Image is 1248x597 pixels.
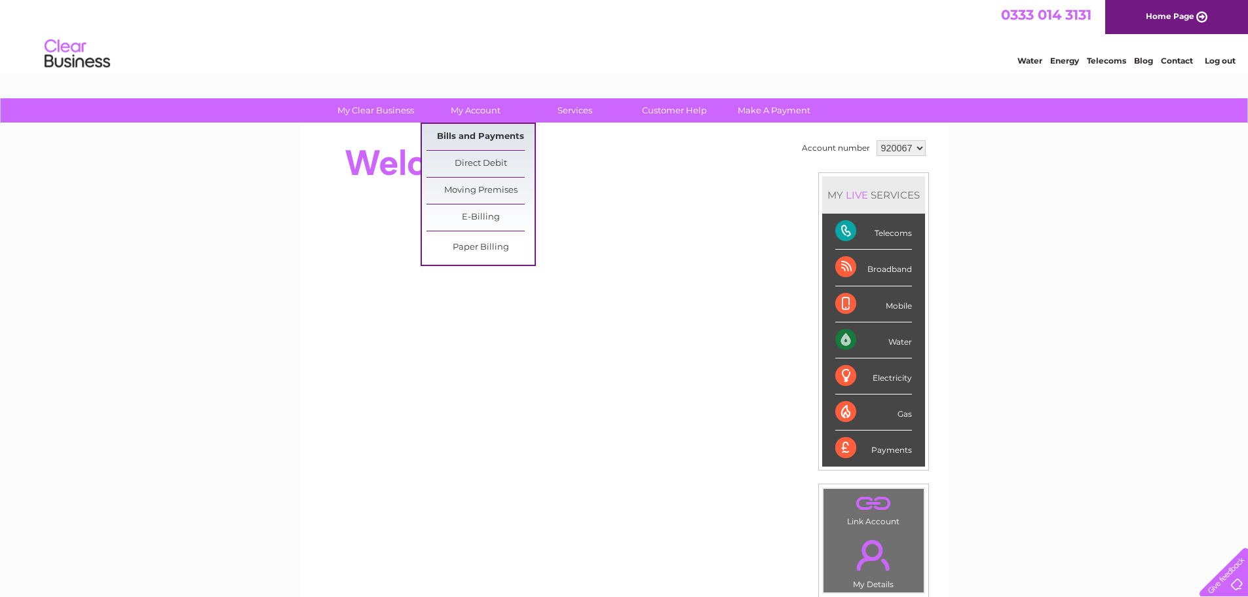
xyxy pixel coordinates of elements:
[521,98,629,123] a: Services
[1001,7,1091,23] a: 0333 014 3131
[823,488,924,530] td: Link Account
[322,98,430,123] a: My Clear Business
[827,492,920,515] a: .
[835,358,912,395] div: Electricity
[620,98,728,123] a: Customer Help
[822,176,925,214] div: MY SERVICES
[835,250,912,286] div: Broadband
[1205,56,1236,66] a: Log out
[835,286,912,322] div: Mobile
[827,532,920,578] a: .
[799,137,873,159] td: Account number
[835,395,912,431] div: Gas
[421,98,529,123] a: My Account
[1134,56,1153,66] a: Blog
[835,322,912,358] div: Water
[1017,56,1042,66] a: Water
[426,235,535,261] a: Paper Billing
[1050,56,1079,66] a: Energy
[1161,56,1193,66] a: Contact
[426,124,535,150] a: Bills and Payments
[426,151,535,177] a: Direct Debit
[426,204,535,231] a: E-Billing
[1087,56,1126,66] a: Telecoms
[835,214,912,250] div: Telecoms
[720,98,828,123] a: Make A Payment
[843,189,871,201] div: LIVE
[823,529,924,593] td: My Details
[44,34,111,74] img: logo.png
[315,7,934,64] div: Clear Business is a trading name of Verastar Limited (registered in [GEOGRAPHIC_DATA] No. 3667643...
[835,431,912,466] div: Payments
[426,178,535,204] a: Moving Premises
